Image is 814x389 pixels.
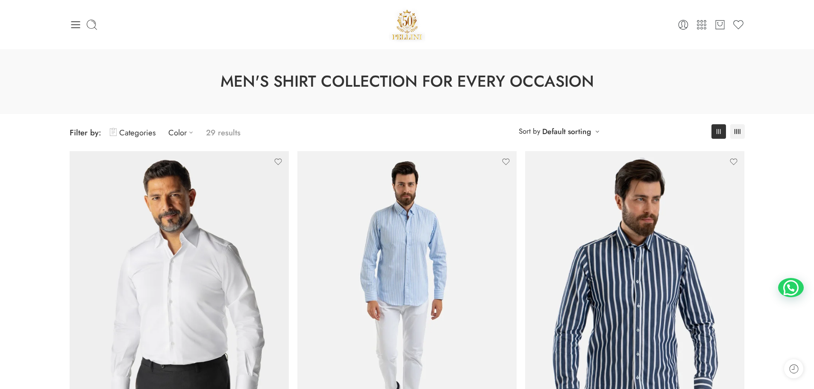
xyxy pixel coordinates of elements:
[389,6,426,43] a: Pellini -
[542,126,591,137] a: Default sorting
[519,124,540,138] span: Sort by
[70,127,101,138] span: Filter by:
[389,6,426,43] img: Pellini
[110,123,156,143] a: Categories
[732,19,744,31] a: Wishlist
[206,123,241,143] p: 29 results
[714,19,726,31] a: Cart
[21,70,793,93] h1: Men's Shirt Collection for Every Occasion
[677,19,689,31] a: Login / Register
[168,123,197,143] a: Color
